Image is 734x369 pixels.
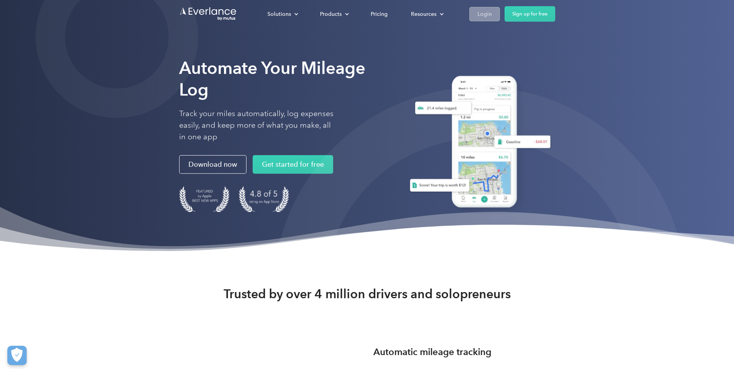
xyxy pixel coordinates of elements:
div: Solutions [267,9,291,19]
img: Badge for Featured by Apple Best New Apps [179,186,229,212]
div: Resources [403,7,450,21]
div: Resources [411,9,436,19]
a: Download now [179,155,246,174]
button: Cookies Settings [7,346,27,365]
strong: Automate Your Mileage Log [179,58,365,100]
div: Products [320,9,342,19]
img: Everlance, mileage tracker app, expense tracking app [400,70,555,217]
div: Products [312,7,355,21]
a: Go to homepage [179,7,237,21]
a: Get started for free [253,155,333,174]
a: Pricing [363,7,395,21]
div: Solutions [260,7,305,21]
strong: Trusted by over 4 million drivers and solopreneurs [224,286,511,302]
h3: Automatic mileage tracking [373,345,491,359]
a: Login [469,7,500,21]
img: 4.9 out of 5 stars on the app store [239,186,289,212]
p: Track your miles automatically, log expenses easily, and keep more of what you make, all in one app [179,108,334,143]
div: Login [477,9,492,19]
div: Pricing [371,9,388,19]
a: Sign up for free [505,6,555,22]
